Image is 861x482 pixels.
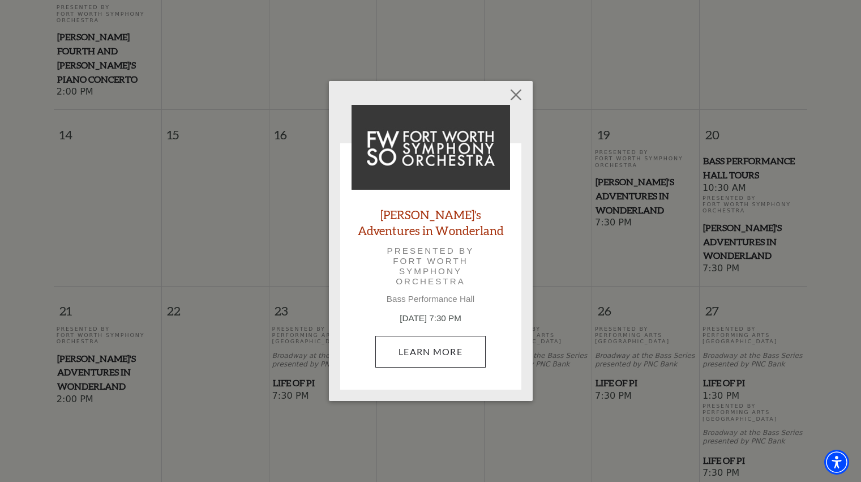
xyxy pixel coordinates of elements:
button: Close [505,84,526,105]
a: [PERSON_NAME]'s Adventures in Wonderland [352,207,510,237]
p: Presented by Fort Worth Symphony Orchestra [367,246,494,287]
div: Accessibility Menu [824,450,849,475]
p: [DATE] 7:30 PM [352,312,510,325]
p: Bass Performance Hall [352,294,510,304]
img: Alice's Adventures in Wonderland [352,105,510,190]
a: September 19, 7:30 PM Learn More [375,336,486,368]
